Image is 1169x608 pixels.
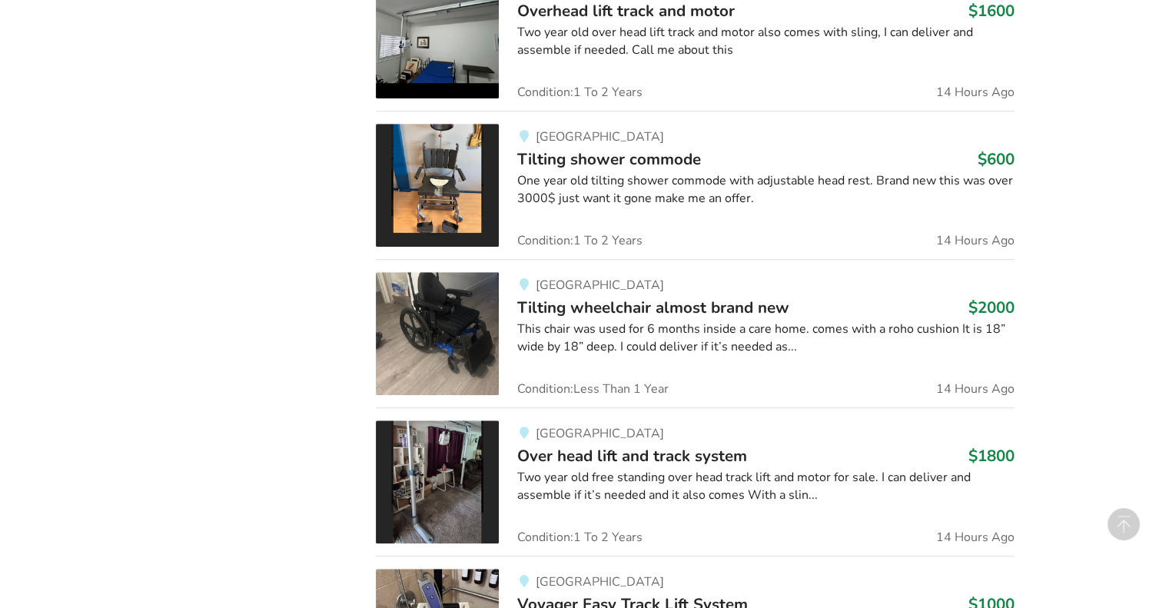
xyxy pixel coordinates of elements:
[376,111,1015,259] a: bathroom safety-tilting shower commode [GEOGRAPHIC_DATA]Tilting shower commode$600One year old ti...
[376,272,499,395] img: mobility-tilting wheelchair almost brand new
[535,425,663,442] span: [GEOGRAPHIC_DATA]
[517,383,669,395] span: Condition: Less Than 1 Year
[535,128,663,145] span: [GEOGRAPHIC_DATA]
[376,420,499,543] img: transfer aids-over head lift and track system
[517,321,1015,356] div: This chair was used for 6 months inside a care home. comes with a roho cushion It is 18” wide by ...
[936,531,1015,543] span: 14 Hours Ago
[936,383,1015,395] span: 14 Hours Ago
[936,234,1015,247] span: 14 Hours Ago
[968,297,1015,317] h3: $2000
[517,234,643,247] span: Condition: 1 To 2 Years
[376,259,1015,407] a: mobility-tilting wheelchair almost brand new [GEOGRAPHIC_DATA]Tilting wheelchair almost brand new...
[968,1,1015,21] h3: $1600
[376,407,1015,556] a: transfer aids-over head lift and track system [GEOGRAPHIC_DATA]Over head lift and track system$18...
[936,86,1015,98] span: 14 Hours Ago
[535,573,663,590] span: [GEOGRAPHIC_DATA]
[517,172,1015,208] div: One year old tilting shower commode with adjustable head rest. Brand new this was over 3000$ just...
[517,86,643,98] span: Condition: 1 To 2 Years
[517,469,1015,504] div: Two year old free standing over head track lift and motor for sale. I can deliver and assemble if...
[517,148,701,170] span: Tilting shower commode
[968,446,1015,466] h3: $1800
[517,24,1015,59] div: Two year old over head lift track and motor also comes with sling, I can deliver and assemble if ...
[517,445,747,467] span: Over head lift and track system
[517,297,789,318] span: Tilting wheelchair almost brand new
[376,124,499,247] img: bathroom safety-tilting shower commode
[978,149,1015,169] h3: $600
[517,531,643,543] span: Condition: 1 To 2 Years
[535,277,663,294] span: [GEOGRAPHIC_DATA]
